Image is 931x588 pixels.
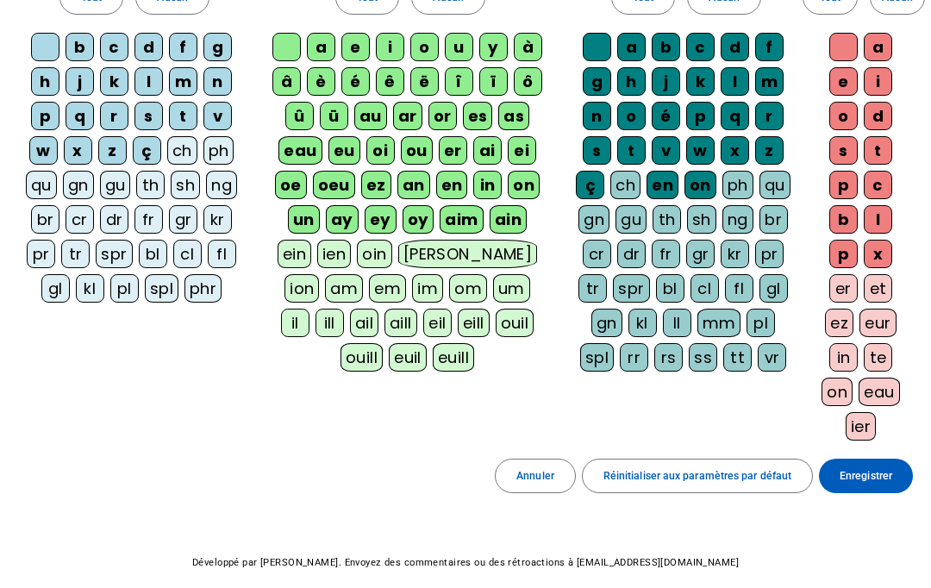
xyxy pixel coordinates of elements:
div: on [684,171,716,199]
button: Réinitialiser aux paramètres par défaut [582,459,813,493]
div: sh [687,205,716,234]
div: fl [725,274,753,303]
div: ion [284,274,319,303]
div: ê [376,67,404,96]
div: h [617,67,646,96]
div: j [652,67,680,96]
div: pr [755,240,784,268]
div: a [617,33,646,61]
div: ouil [496,309,534,337]
div: è [307,67,335,96]
div: m [755,67,784,96]
div: phr [184,274,222,303]
div: ill [316,309,344,337]
div: c [100,33,128,61]
div: eu [328,136,360,165]
div: un [288,205,320,234]
div: l [864,205,892,234]
div: k [100,67,128,96]
div: d [864,102,892,130]
div: ë [410,67,439,96]
div: l [721,67,749,96]
div: ch [610,171,640,199]
div: [PERSON_NAME] [398,240,538,268]
div: aim [440,205,483,234]
div: kl [628,309,657,337]
div: d [134,33,163,61]
div: ein [278,240,311,268]
div: am [325,274,363,303]
div: x [64,136,92,165]
div: kr [721,240,749,268]
div: qu [759,171,790,199]
div: ph [203,136,234,165]
div: q [721,102,749,130]
div: qu [26,171,57,199]
div: i [376,33,404,61]
div: v [652,136,680,165]
div: û [285,102,314,130]
div: gn [591,309,622,337]
div: ü [320,102,348,130]
div: m [169,67,197,96]
div: v [203,102,232,130]
div: g [203,33,232,61]
div: spl [580,343,614,372]
div: e [341,33,370,61]
div: p [829,240,858,268]
div: ç [576,171,604,199]
div: z [755,136,784,165]
div: j [66,67,94,96]
div: c [864,171,892,199]
div: spr [613,274,649,303]
div: à [514,33,542,61]
div: gr [169,205,197,234]
div: ll [663,309,691,337]
div: es [463,102,493,130]
div: g [583,67,611,96]
div: r [755,102,784,130]
div: x [864,240,892,268]
div: kl [76,274,104,303]
div: il [281,309,309,337]
div: im [412,274,443,303]
div: ch [167,136,197,165]
div: en [436,171,468,199]
div: ss [689,343,717,372]
div: an [397,171,430,199]
div: er [439,136,467,165]
div: dr [100,205,128,234]
div: â [272,67,301,96]
div: z [98,136,127,165]
span: Enregistrer [840,467,892,485]
div: fr [134,205,163,234]
div: ail [350,309,378,337]
div: ai [473,136,502,165]
div: ier [846,412,876,441]
div: rr [620,343,648,372]
div: oin [357,240,391,268]
div: ç [133,136,161,165]
div: euil [389,343,427,372]
div: l [134,67,163,96]
div: in [829,343,858,372]
p: Développé par [PERSON_NAME]. Envoyez des commentaires ou des rétroactions à [EMAIL_ADDRESS][DOMAI... [12,554,919,572]
div: er [829,274,858,303]
div: ph [722,171,753,199]
div: e [829,67,858,96]
div: k [686,67,715,96]
div: rs [654,343,683,372]
span: Annuler [516,467,554,485]
div: ô [514,67,542,96]
div: br [759,205,788,234]
div: gu [100,171,131,199]
div: gn [63,171,94,199]
div: ï [479,67,508,96]
div: î [445,67,473,96]
div: p [31,102,59,130]
div: r [100,102,128,130]
div: f [169,33,197,61]
div: on [822,378,853,406]
div: et [864,274,892,303]
div: or [428,102,457,130]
